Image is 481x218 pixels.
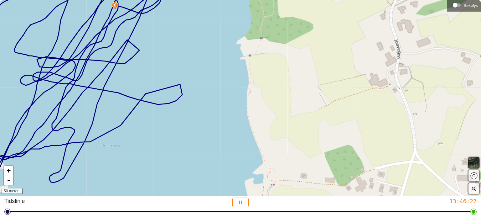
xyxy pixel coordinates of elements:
a: Zoom ut [4,175,13,185]
font: + [7,167,11,174]
font: Tidslinje [4,198,25,204]
div: Søkelys [450,0,478,10]
img: PathDirectionCurrent.svg [112,2,117,8]
font: - [7,176,11,184]
a: Zoom inn [4,166,13,175]
font: 50 meter [4,189,18,193]
font: Søkelys [463,3,478,8]
font: 13:46:27 [449,198,477,205]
